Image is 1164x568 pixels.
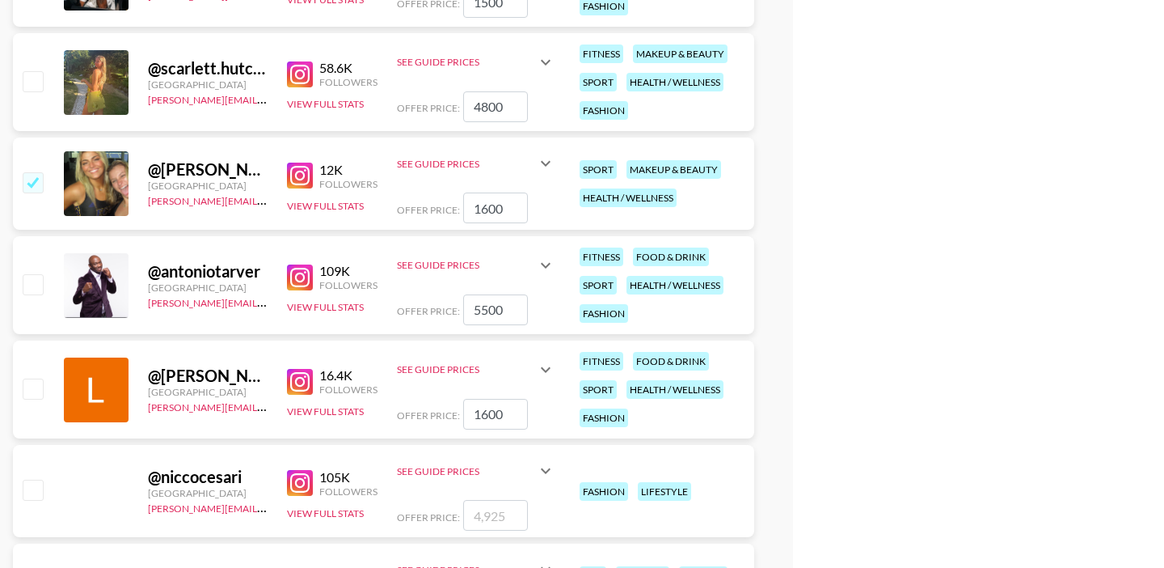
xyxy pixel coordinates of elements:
div: Followers [319,178,377,190]
div: [GEOGRAPHIC_DATA] [148,386,268,398]
div: See Guide Prices [397,451,555,490]
div: [GEOGRAPHIC_DATA] [148,78,268,91]
img: Instagram [287,369,313,395]
div: @ [PERSON_NAME].1388 [148,366,268,386]
a: [PERSON_NAME][EMAIL_ADDRESS][DOMAIN_NAME] [148,294,387,309]
div: @ antoniotarver [148,261,268,282]
div: See Guide Prices [397,246,555,285]
img: Instagram [287,470,313,496]
div: sport [580,380,617,399]
div: [GEOGRAPHIC_DATA] [148,282,268,294]
span: Offer Price: [397,102,460,114]
input: 1,600 [463,399,528,430]
div: Followers [319,279,377,291]
div: See Guide Prices [397,144,555,183]
span: Offer Price: [397,204,460,216]
div: See Guide Prices [397,158,536,170]
div: lifestyle [638,482,691,501]
div: health / wellness [580,189,677,207]
span: Offer Price: [397,305,460,317]
div: health / wellness [626,380,723,399]
a: [PERSON_NAME][EMAIL_ADDRESS][DOMAIN_NAME] [148,192,387,207]
div: sport [580,73,617,91]
button: View Full Stats [287,200,364,212]
div: health / wellness [626,276,723,295]
a: [PERSON_NAME][EMAIL_ADDRESS][DOMAIN_NAME] [148,91,387,106]
div: 16.4K [319,367,377,384]
div: @ niccocesari [148,467,268,487]
a: [PERSON_NAME][EMAIL_ADDRESS][DOMAIN_NAME] [148,398,387,413]
div: fashion [580,409,628,427]
div: fitness [580,352,623,371]
div: See Guide Prices [397,56,536,68]
div: See Guide Prices [397,465,536,477]
input: 5,500 [463,295,528,325]
div: [GEOGRAPHIC_DATA] [148,487,268,499]
div: food & drink [633,248,709,266]
button: View Full Stats [287,405,364,418]
input: 4,925 [463,500,528,531]
div: makeup & beauty [633,45,727,63]
div: fashion [580,482,628,501]
div: health / wellness [626,73,723,91]
div: Followers [319,76,377,88]
div: sport [580,276,617,295]
div: 105K [319,469,377,485]
input: 1,800 [463,193,528,223]
div: 109K [319,263,377,279]
div: makeup & beauty [626,160,721,179]
div: [GEOGRAPHIC_DATA] [148,180,268,192]
div: 12K [319,162,377,178]
div: Followers [319,485,377,498]
div: food & drink [633,352,709,371]
img: Instagram [287,163,313,189]
div: 58.6K [319,60,377,76]
button: View Full Stats [287,301,364,313]
button: View Full Stats [287,98,364,110]
div: @ [PERSON_NAME].[PERSON_NAME] [148,159,268,180]
span: Offer Price: [397,511,460,523]
img: Instagram [287,265,313,290]
div: sport [580,160,617,179]
div: See Guide Prices [397,43,555,82]
div: fitness [580,45,623,63]
a: [PERSON_NAME][EMAIL_ADDRESS][DOMAIN_NAME] [148,499,387,515]
div: See Guide Prices [397,350,555,389]
div: Followers [319,384,377,396]
input: 4,800 [463,91,528,122]
span: Offer Price: [397,409,460,422]
button: View Full Stats [287,507,364,519]
div: fashion [580,304,628,323]
div: fitness [580,248,623,266]
div: See Guide Prices [397,363,536,375]
div: fashion [580,101,628,120]
div: See Guide Prices [397,259,536,271]
div: @ scarlett.hutchinson [148,58,268,78]
img: Instagram [287,61,313,87]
